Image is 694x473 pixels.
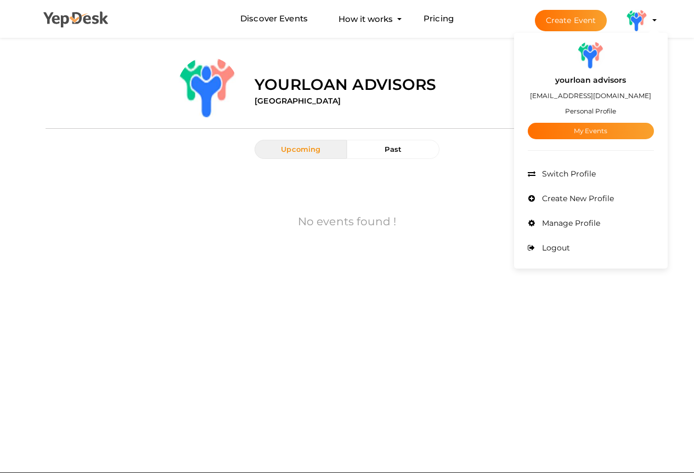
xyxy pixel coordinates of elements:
[424,9,454,29] a: Pricing
[298,214,396,230] label: No events found !
[240,9,308,29] a: Discover Events
[539,193,614,203] span: Create New Profile
[347,140,439,159] button: Past
[539,243,570,253] span: Logout
[539,169,596,179] span: Switch Profile
[281,145,320,153] span: Upcoming
[335,9,396,29] button: How it works
[535,10,607,31] button: Create Event
[530,89,651,102] label: [EMAIL_ADDRESS][DOMAIN_NAME]
[555,74,626,87] label: yourloan advisors
[565,107,616,115] small: Personal Profile
[577,41,605,69] img: WD25F7QP_small.png
[385,145,402,153] span: Past
[539,218,600,228] span: Manage Profile
[528,123,654,139] a: My Events
[626,9,648,31] img: WD25F7QP_small.png
[255,95,341,106] label: [GEOGRAPHIC_DATA]
[255,73,436,95] label: yourloan advisors
[178,57,238,117] img: WD25F7QP_normal.png
[255,140,347,159] button: Upcoming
